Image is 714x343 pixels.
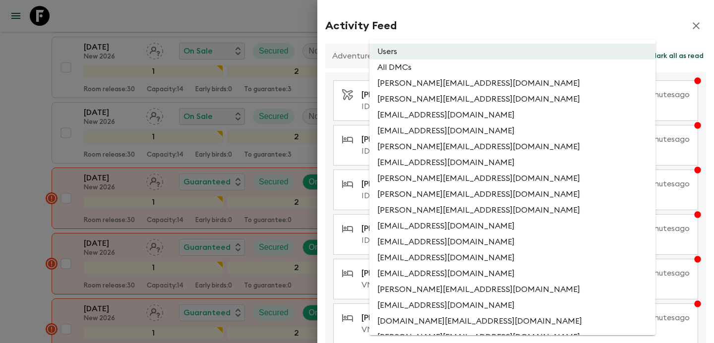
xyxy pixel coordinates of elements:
li: [PERSON_NAME][EMAIL_ADDRESS][DOMAIN_NAME] [369,202,655,218]
li: [DOMAIN_NAME][EMAIL_ADDRESS][DOMAIN_NAME] [369,313,655,329]
li: [EMAIL_ADDRESS][DOMAIN_NAME] [369,155,655,171]
li: All DMCs [369,59,655,75]
li: [EMAIL_ADDRESS][DOMAIN_NAME] [369,297,655,313]
li: [PERSON_NAME][EMAIL_ADDRESS][DOMAIN_NAME] [369,171,655,186]
li: [PERSON_NAME][EMAIL_ADDRESS][DOMAIN_NAME] [369,186,655,202]
li: [EMAIL_ADDRESS][DOMAIN_NAME] [369,250,655,266]
li: [PERSON_NAME][EMAIL_ADDRESS][DOMAIN_NAME] [369,282,655,297]
li: [EMAIL_ADDRESS][DOMAIN_NAME] [369,107,655,123]
li: Users [369,44,655,59]
li: [EMAIL_ADDRESS][DOMAIN_NAME] [369,266,655,282]
li: [EMAIL_ADDRESS][DOMAIN_NAME] [369,123,655,139]
li: [PERSON_NAME][EMAIL_ADDRESS][DOMAIN_NAME] [369,91,655,107]
li: [EMAIL_ADDRESS][DOMAIN_NAME] [369,234,655,250]
li: [PERSON_NAME][EMAIL_ADDRESS][DOMAIN_NAME] [369,139,655,155]
li: [EMAIL_ADDRESS][DOMAIN_NAME] [369,218,655,234]
li: [PERSON_NAME][EMAIL_ADDRESS][DOMAIN_NAME] [369,75,655,91]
